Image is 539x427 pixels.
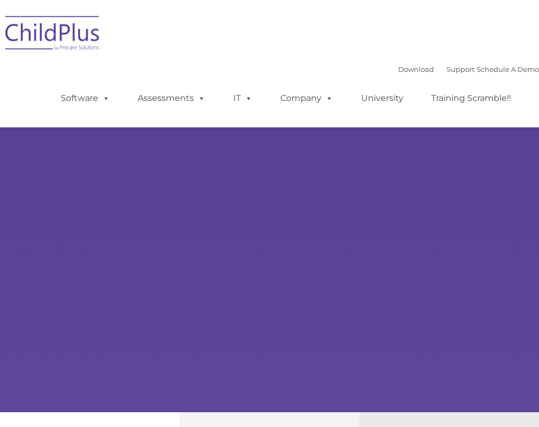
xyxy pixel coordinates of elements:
[398,65,539,73] font: |
[398,65,434,73] a: Download
[351,88,414,109] a: University
[270,88,344,109] a: Company
[223,88,263,109] a: IT
[127,88,216,109] a: Assessments
[421,88,522,109] a: Training Scramble!!
[50,88,120,109] a: Software
[447,65,475,73] a: Support
[477,65,539,73] a: Schedule A Demo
